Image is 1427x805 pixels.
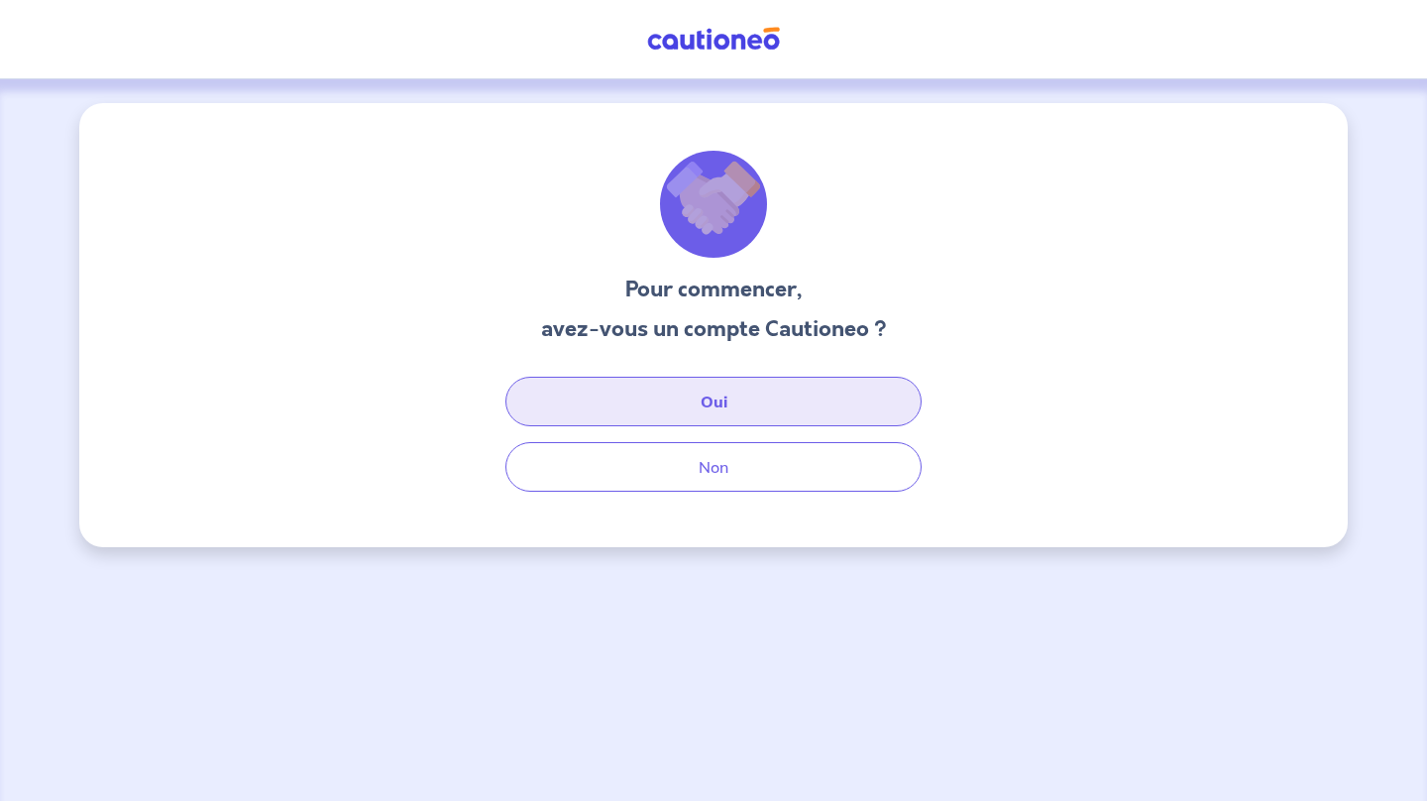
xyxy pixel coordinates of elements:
h3: avez-vous un compte Cautioneo ? [541,313,887,345]
button: Non [505,442,922,492]
h3: Pour commencer, [541,274,887,305]
img: Cautioneo [639,27,788,52]
button: Oui [505,377,922,426]
img: illu_welcome.svg [660,151,767,258]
